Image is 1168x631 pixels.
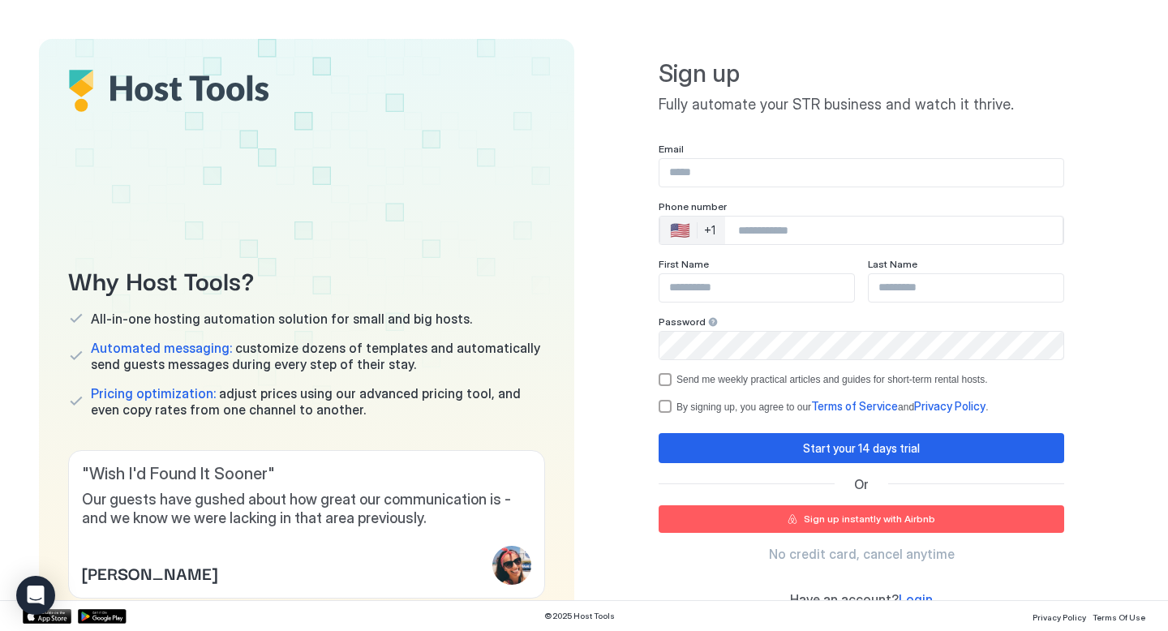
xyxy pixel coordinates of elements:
span: © 2025 Host Tools [544,611,615,621]
span: Have an account? [790,591,899,607]
div: By signing up, you agree to our and . [676,399,988,414]
input: Input Field [659,274,854,302]
a: Terms of Service [811,401,898,413]
span: Terms of Service [811,399,898,413]
span: Privacy Policy [1033,612,1086,622]
span: No credit card, cancel anytime [769,546,955,562]
a: Google Play Store [78,609,127,624]
input: Input Field [869,274,1063,302]
span: Why Host Tools? [68,261,545,298]
input: Phone Number input [725,216,1063,245]
span: Pricing optimization: [91,385,216,401]
span: Email [659,143,684,155]
div: profile [492,546,531,585]
span: Last Name [868,258,917,270]
span: First Name [659,258,709,270]
div: Countries button [660,217,725,244]
button: Start your 14 days trial [659,433,1064,463]
span: Sign up [659,58,1064,89]
div: 🇺🇸 [670,221,690,240]
a: Terms Of Use [1093,607,1145,625]
div: optOut [659,373,1064,386]
input: Input Field [659,159,1063,187]
span: Phone number [659,200,727,212]
div: +1 [704,223,715,238]
span: Automated messaging: [91,340,232,356]
span: Our guests have gushed about how great our communication is - and we know we were lacking in that... [82,491,531,527]
div: termsPrivacy [659,399,1064,414]
div: Sign up instantly with Airbnb [804,512,935,526]
button: Sign up instantly with Airbnb [659,505,1064,533]
span: Or [854,476,869,492]
div: Open Intercom Messenger [16,576,55,615]
span: Password [659,315,706,328]
span: [PERSON_NAME] [82,560,217,585]
div: Send me weekly practical articles and guides for short-term rental hosts. [676,374,988,385]
span: Terms Of Use [1093,612,1145,622]
span: Privacy Policy [914,399,985,413]
span: Fully automate your STR business and watch it thrive. [659,96,1064,114]
span: All-in-one hosting automation solution for small and big hosts. [91,311,472,327]
a: Privacy Policy [914,401,985,413]
span: adjust prices using our advanced pricing tool, and even copy rates from one channel to another. [91,385,545,418]
a: Login [899,591,933,608]
div: Start your 14 days trial [803,440,920,457]
input: Input Field [659,332,1063,359]
span: " Wish I'd Found It Sooner " [82,464,531,484]
a: App Store [23,609,71,624]
span: customize dozens of templates and automatically send guests messages during every step of their s... [91,340,545,372]
a: Privacy Policy [1033,607,1086,625]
